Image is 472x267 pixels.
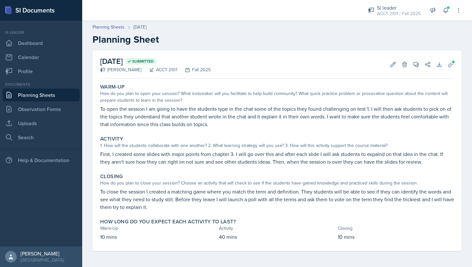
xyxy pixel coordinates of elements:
[3,51,80,64] a: Calendar
[100,136,123,142] label: Activity
[338,225,454,232] div: Closing
[3,82,80,87] div: Documents
[92,24,125,30] a: Planning Sheets
[3,117,80,130] a: Uploads
[100,180,454,186] div: How do you plan to close your session? Choose an activity that will check to see if the students ...
[100,66,141,73] div: [PERSON_NAME]
[219,225,335,232] div: Activity
[3,89,80,101] a: Planning Sheets
[3,131,80,144] a: Search
[132,59,154,64] span: Submitted
[3,30,80,35] div: Si leader
[377,10,421,17] div: ACCT 2101 / Fall 2025
[3,103,80,116] a: Observation Forms
[21,257,64,263] div: [GEOGRAPHIC_DATA]
[100,90,454,104] div: How do you plan to open your session? What icebreaker will you facilitate to help build community...
[100,150,454,166] p: First, I created some slides with major points from chapter 3. I will go over this and after each...
[100,225,216,232] div: Warm-Up
[100,84,125,90] label: Warm-Up
[100,142,454,149] div: 1. How will the students collaborate with one another? 2. What learning strategy will you use? 3....
[100,173,123,180] label: Closing
[3,37,80,49] a: Dashboard
[219,233,335,241] p: 40 mins
[141,66,177,73] div: ACCT 2101
[3,65,80,78] a: Profile
[92,34,462,45] h2: Planning Sheet
[100,233,216,241] p: 10 mins
[100,188,454,211] p: To close the session I created a matching game where you match the term and definition. They stud...
[100,219,236,225] label: How long do you expect each activity to last?
[21,250,64,257] div: [PERSON_NAME]
[134,24,146,30] div: [DATE]
[338,233,454,241] p: 10 mins
[377,4,421,12] div: Si leader
[100,105,454,128] p: To open the session I am going to have the students type in the chat some of the topics they foun...
[3,154,80,167] div: Help & Documentation
[177,66,211,73] div: Fall 2025
[100,56,211,67] h2: [DATE]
